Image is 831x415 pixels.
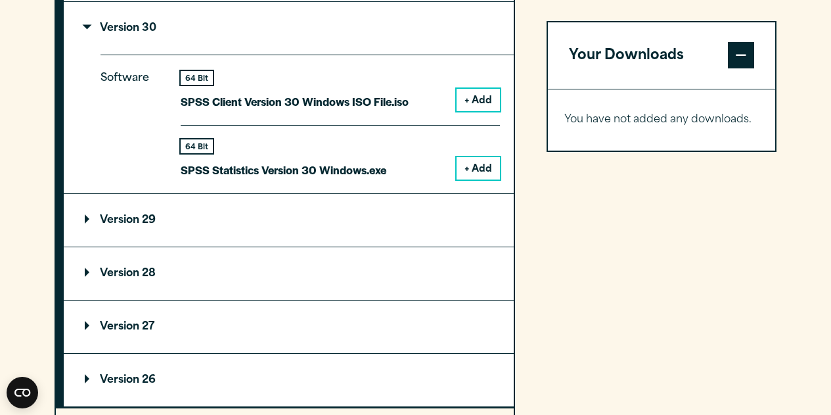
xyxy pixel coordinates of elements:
[548,22,776,89] button: Your Downloads
[85,322,154,332] p: Version 27
[85,23,156,34] p: Version 30
[181,139,213,153] div: 64 Bit
[181,160,386,180] p: SPSS Statistics Version 30 Windows.exe
[64,194,514,247] summary: Version 29
[64,354,514,406] summary: Version 26
[7,377,38,408] button: Open CMP widget
[85,215,156,226] p: Version 29
[85,268,156,279] p: Version 28
[548,89,776,151] div: Your Downloads
[457,89,500,111] button: + Add
[85,375,156,385] p: Version 26
[64,301,514,353] summary: Version 27
[64,247,514,300] summary: Version 28
[101,69,160,168] p: Software
[564,111,759,130] p: You have not added any downloads.
[181,92,409,111] p: SPSS Client Version 30 Windows ISO File.iso
[181,71,213,85] div: 64 Bit
[457,157,500,180] button: + Add
[64,2,514,55] summary: Version 30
